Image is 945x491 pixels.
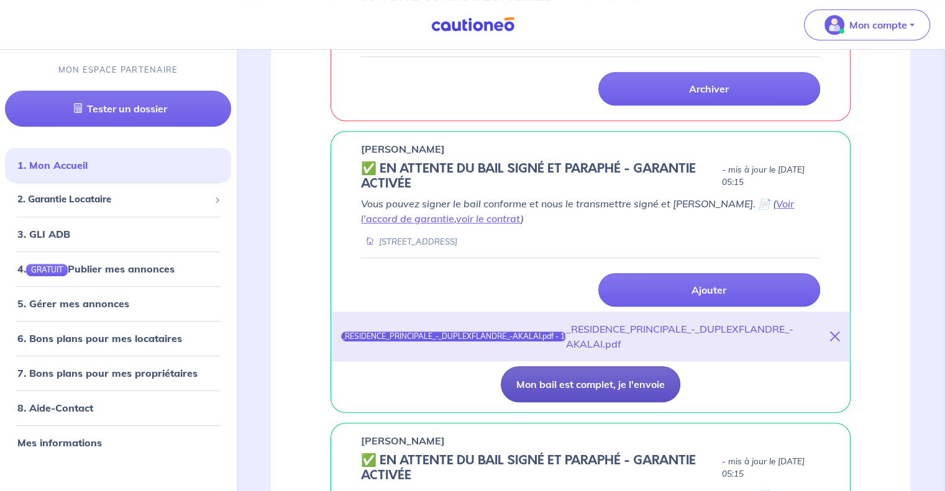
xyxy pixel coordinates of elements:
div: 5. Gérer mes annonces [5,291,231,316]
h5: ✅️️️ EN ATTENTE DU BAIL SIGNÉ ET PARAPHÉ - GARANTIE ACTIVÉE [361,453,717,483]
div: state: CONTRACT-SIGNED, Context: FINISHED,IS-GL-CAUTION [361,453,820,483]
div: 1. Mon Accueil [5,153,231,178]
em: Vous pouvez signer le bail conforme et nous le transmettre signé et [PERSON_NAME]. 📄 ( , ) [361,197,794,225]
img: Cautioneo [426,17,519,32]
p: [PERSON_NAME] [361,433,445,448]
div: Mes informations [5,430,231,455]
div: 4.GRATUITPublier mes annonces [5,256,231,281]
p: Ajouter [692,284,726,296]
p: - mis à jour le [DATE] 05:15 [722,164,820,189]
a: voir le contrat [456,212,521,225]
div: state: CONTRACT-SIGNED, Context: FINISHED,IS-GL-CAUTION [361,161,820,191]
a: 4.GRATUITPublier mes annonces [17,263,175,275]
div: 8. Aide-Contact [5,395,231,420]
a: 8. Aide-Contact [17,402,93,414]
a: Archiver [598,72,820,106]
p: - mis à jour le [DATE] 05:15 [722,456,820,480]
a: 5. Gérer mes annonces [17,297,129,310]
a: 6. Bons plans pour mes locataires [17,332,182,345]
span: 2. Garantie Locataire [17,192,209,207]
p: [PERSON_NAME] [361,142,445,156]
button: Mon bail est complet, je l'envoie [501,366,680,402]
div: 2. Garantie Locataire [5,187,231,212]
a: Voir l'accord de garantie [361,197,794,225]
a: Tester un dossier [5,91,231,127]
p: Archiver [689,83,729,95]
div: 7. Bons plans pour mes propriétaires [5,361,231,385]
div: 6. Bons plans pour mes locataires [5,326,231,351]
h5: ✅️️️ EN ATTENTE DU BAIL SIGNÉ ET PARAPHÉ - GARANTIE ACTIVÉE [361,161,717,191]
button: illu_account_valid_menu.svgMon compte [804,9,930,40]
p: Mon compte [849,17,907,32]
div: _RESIDENCE_PRINCIPALE_-_DUPLEXFLANDRE_-AKALAI.pdf [566,322,830,351]
a: 1. Mon Accueil [17,159,88,171]
div: 3. GLI ADB [5,222,231,246]
img: illu_account_valid_menu.svg [824,15,844,35]
div: _RESIDENCE_PRINCIPALE_-_DUPLEXFLANDRE_-AKALAI.pdf - 100 % [341,331,566,341]
i: close-button-title [830,331,840,341]
a: Mes informations [17,436,102,449]
a: Ajouter [598,273,820,307]
p: MON ESPACE PARTENAIRE [58,64,178,76]
div: [STREET_ADDRESS] [361,236,457,248]
a: 3. GLI ADB [17,228,70,240]
a: 7. Bons plans pour mes propriétaires [17,367,198,379]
